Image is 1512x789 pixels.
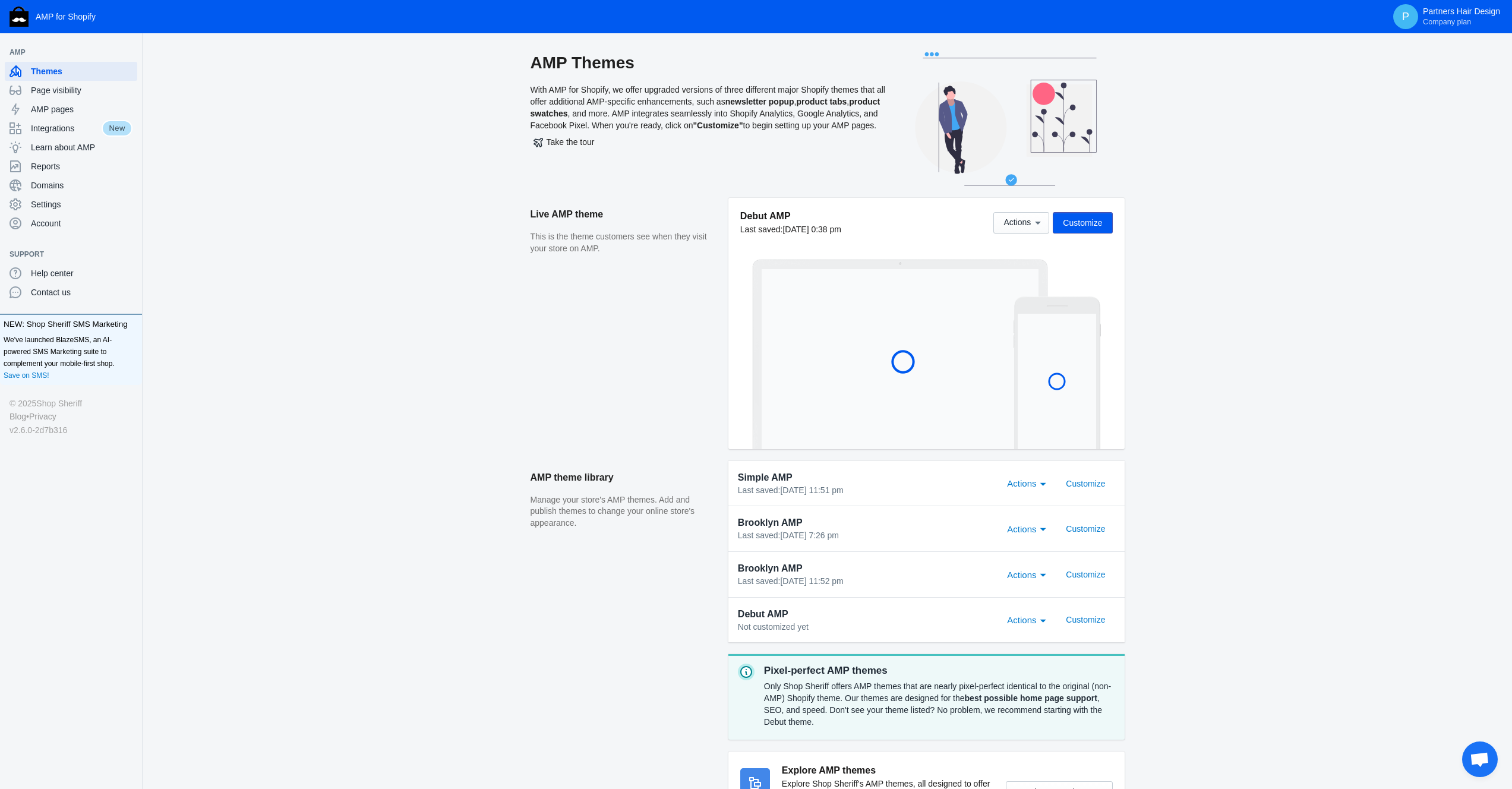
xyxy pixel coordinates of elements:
span: Learn about AMP [31,141,132,153]
div: Last saved: [738,576,994,588]
a: Customize [1056,614,1115,624]
span: Page visibility [31,84,132,96]
span: [DATE] 11:51 pm [780,485,843,495]
span: Settings [31,198,132,210]
span: Customize [1066,615,1105,624]
span: Actions [1007,615,1036,625]
h2: AMP theme library [531,461,716,494]
a: Themes [5,62,137,81]
button: Take the tour [531,131,598,153]
span: Debut AMP [738,607,788,621]
b: newsletter popup [725,97,794,106]
p: Partners Hair Design [1423,7,1500,27]
button: Customize [1053,212,1112,233]
h5: Debut AMP [740,210,841,222]
div: Not customized yet [738,621,994,633]
img: Laptop frame [752,259,1049,449]
div: © 2025 [10,397,132,410]
span: Brooklyn AMP [738,561,803,576]
span: Reports [31,160,132,172]
span: Customize [1066,524,1105,534]
a: AMP pages [5,100,137,119]
span: [DATE] 7:26 pm [780,531,839,540]
img: Shop Sheriff Logo [10,7,29,27]
mat-select: Actions [1007,612,1052,626]
span: Customize [1066,570,1105,579]
span: Brooklyn AMP [738,516,803,530]
span: Domains [31,179,132,191]
mat-select: Actions [1007,521,1052,535]
a: Page visibility [5,81,137,100]
a: Learn about AMP [5,138,137,157]
img: Mobile frame [1014,296,1101,449]
b: product tabs [796,97,847,106]
a: Shop Sheriff [36,397,82,410]
button: Customize [1056,609,1115,630]
span: AMP [10,46,121,58]
h3: Explore AMP themes [782,763,994,778]
span: Customize [1063,218,1102,228]
p: Pixel-perfect AMP themes [764,664,1115,678]
mat-select: Actions [1007,567,1052,581]
span: Company plan [1423,17,1471,27]
span: AMP for Shopify [36,12,96,21]
div: Open chat [1462,741,1498,777]
h2: Live AMP theme [531,198,716,231]
p: This is the theme customers see when they visit your store on AMP. [531,231,716,254]
a: Privacy [29,410,56,423]
a: Blog [10,410,26,423]
span: AMP pages [31,103,132,115]
div: Last saved: [738,530,994,542]
div: v2.6.0-2d7b316 [10,424,132,437]
strong: best possible home page support [965,693,1097,703]
span: Take the tour [534,137,595,147]
p: Manage your store's AMP themes. Add and publish themes to change your online store's appearance. [531,494,716,529]
a: Domains [5,176,137,195]
span: Contact us [31,286,132,298]
div: With AMP for Shopify, we offer upgraded versions of three different major Shopify themes that all... [531,52,887,198]
button: Customize [1056,473,1115,494]
div: Only Shop Sheriff offers AMP themes that are nearly pixel-perfect identical to the original (non-... [764,678,1115,730]
span: Simple AMP [738,471,793,485]
span: Integrations [31,122,102,134]
span: Customize [1066,479,1105,488]
span: Actions [1007,570,1036,580]
span: New [102,120,132,137]
button: Customize [1056,518,1115,539]
button: Add a sales channel [121,252,140,257]
a: Settings [5,195,137,214]
span: Help center [31,267,132,279]
a: Reports [5,157,137,176]
span: Actions [1007,524,1036,534]
a: Contact us [5,283,137,302]
span: Support [10,248,121,260]
button: Actions [993,212,1049,233]
span: Actions [1003,218,1031,228]
mat-select: Actions [1007,475,1052,490]
span: Actions [1007,478,1036,488]
span: P [1400,11,1412,23]
b: "Customize" [693,121,743,130]
a: Account [5,214,137,233]
a: Customize [1056,478,1115,487]
a: Customize [1056,569,1115,579]
div: • [10,410,132,423]
button: Customize [1056,564,1115,585]
a: Save on SMS! [4,370,49,381]
span: [DATE] 0:38 pm [782,225,841,234]
div: Last saved: [738,485,994,497]
a: IntegrationsNew [5,119,137,138]
span: Themes [31,65,132,77]
a: Customize [1056,523,1115,533]
h2: AMP Themes [531,52,887,74]
span: [DATE] 11:52 pm [780,576,843,586]
span: Account [31,217,132,229]
button: Add a sales channel [121,50,140,55]
div: Last saved: [740,223,841,235]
